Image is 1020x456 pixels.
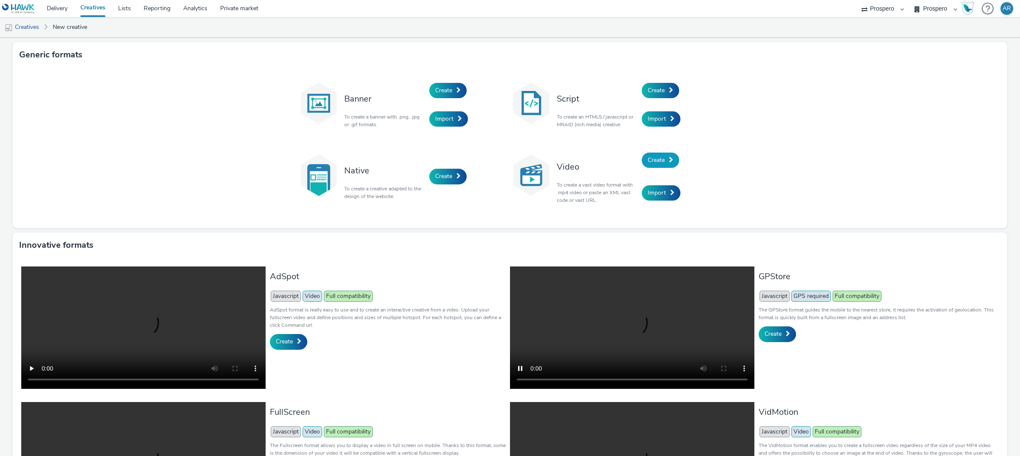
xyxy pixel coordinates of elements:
span: Create [648,86,665,94]
span: Javascript [759,426,790,437]
img: mobile [4,23,13,32]
span: Video [303,426,322,437]
a: Create [429,169,467,184]
span: Javascript [271,426,301,437]
span: Import [435,115,453,123]
h3: VidMotion [759,406,994,418]
span: Full compatibility [833,291,881,302]
img: native.svg [297,154,340,196]
a: Create [759,326,796,342]
span: Create [765,330,782,338]
img: banner.svg [297,82,340,125]
span: GPS required [791,291,831,302]
a: Import [429,111,468,127]
h3: Script [557,93,637,105]
h3: GPStore [759,271,994,282]
a: Create [642,83,679,98]
span: Full compatibility [324,291,373,302]
p: To create a banner with .png, .jpg or .gif formats. [344,113,425,128]
h3: Banner [344,93,425,105]
span: Create [648,156,665,164]
h3: Video [557,161,637,173]
span: Create [435,86,452,94]
p: AdSpot format is really easy to use and to create an interactive creative from a video. Upload yo... [270,306,506,329]
div: AR [1003,2,1011,15]
a: New creative [48,17,91,37]
span: Full compatibility [813,426,861,437]
p: To create an HTML5 / javascript or MRAID (rich media) creative. [557,113,637,128]
img: undefined Logo [2,3,35,14]
span: Video [791,426,811,437]
a: Create [642,153,679,168]
h3: Generic formats [19,48,82,61]
span: Import [648,115,666,123]
p: The GPStore format guides the mobile to the nearest store, it requires the activation of geolocat... [759,306,994,321]
a: Import [642,185,680,201]
p: To create a creative adapted to the design of the website. [344,185,425,200]
h3: AdSpot [270,271,506,282]
img: code.svg [510,82,552,125]
img: video.svg [510,154,552,196]
h3: Innovative formats [19,239,93,252]
span: Full compatibility [324,426,373,437]
img: Hawk Academy [961,2,974,15]
a: Import [642,111,680,127]
a: Hawk Academy [961,2,977,15]
span: Create [435,172,452,180]
a: Create [429,83,467,98]
span: Javascript [271,291,301,302]
h3: Native [344,165,425,176]
a: Create [270,334,307,349]
p: To create a vast video format with .mp4 video or paste an XML vast code or vast URL. [557,181,637,204]
span: Video [303,291,322,302]
span: Javascript [759,291,790,302]
span: Import [648,189,666,197]
span: Create [276,337,293,346]
h3: FullScreen [270,406,506,418]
